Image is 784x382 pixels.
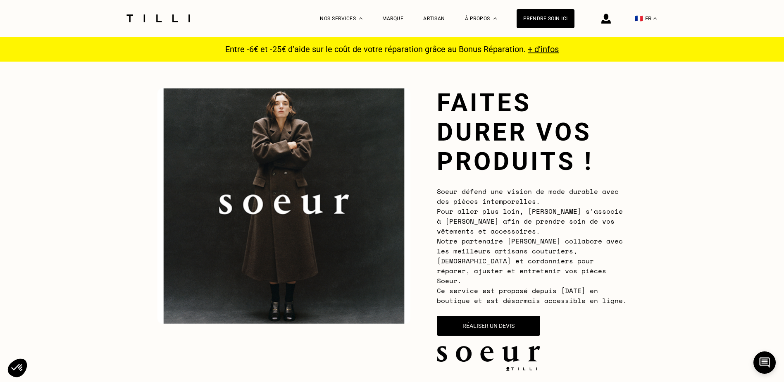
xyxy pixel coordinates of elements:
img: menu déroulant [653,17,657,19]
img: soeur.logo.png [437,346,540,362]
button: Réaliser un devis [437,316,540,336]
img: Logo du service de couturière Tilli [124,14,193,22]
a: Marque [382,16,403,21]
h1: Faites durer vos produits ! [437,88,627,176]
span: 🇫🇷 [635,14,643,22]
span: Soeur défend une vision de mode durable avec des pièces intemporelles. Pour aller plus loin, [PER... [437,186,627,306]
a: Prendre soin ici [517,9,574,28]
a: Artisan [423,16,445,21]
img: logo Tilli [503,367,540,371]
img: Menu déroulant à propos [493,17,497,19]
p: Entre -6€ et -25€ d’aide sur le coût de votre réparation grâce au Bonus Réparation. [220,44,564,54]
img: Menu déroulant [359,17,362,19]
img: icône connexion [601,14,611,24]
a: + d’infos [528,44,559,54]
